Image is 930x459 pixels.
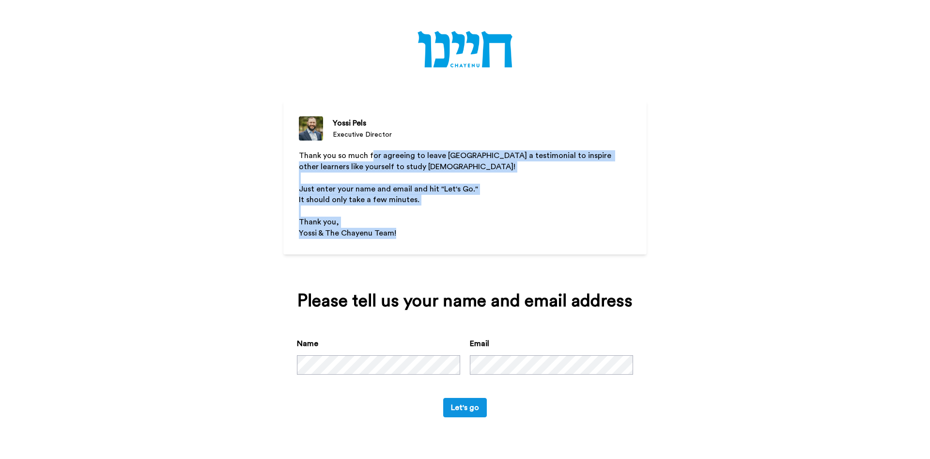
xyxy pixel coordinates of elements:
span: Just enter your name and email and hit "Let's Go." [299,185,478,193]
label: Email [470,338,489,349]
button: Let's go [443,398,487,417]
span: Thank you, [299,218,339,226]
img: https://cdn.bonjoro.com/media/ac1a2350-50ca-43b3-9d04-c4e653c164c1/e162256c-e25a-45c9-bb24-5bc2ce... [418,31,512,70]
img: Executive Director [299,116,323,141]
span: It should only take a few minutes. [299,196,419,204]
label: Name [297,338,318,349]
span: Yossi & The Chayenu Team! [299,229,396,237]
div: Please tell us your name and email address [297,291,633,311]
span: Thank you so much for agreeing to leave [GEOGRAPHIC_DATA] a testimonial to inspire other learners... [299,152,613,171]
div: Executive Director [333,130,392,140]
div: Yossi Pels [333,117,392,129]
